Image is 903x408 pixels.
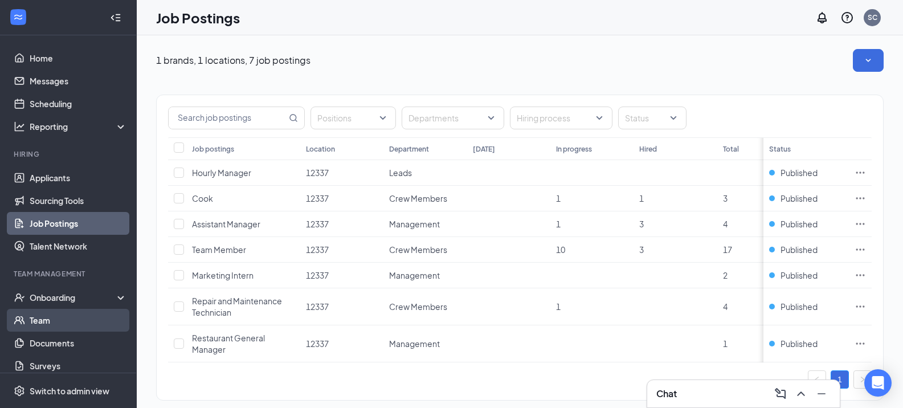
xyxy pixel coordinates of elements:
[723,301,728,312] span: 4
[781,244,818,255] span: Published
[855,270,866,281] svg: Ellipses
[300,211,383,237] td: 12337
[306,270,329,280] span: 12337
[723,193,728,203] span: 3
[14,269,125,279] div: Team Management
[771,385,790,403] button: ComposeMessage
[639,219,644,229] span: 3
[156,8,240,27] h1: Job Postings
[389,144,429,154] div: Department
[855,218,866,230] svg: Ellipses
[723,270,728,280] span: 2
[30,235,127,258] a: Talent Network
[383,211,467,237] td: Management
[389,270,440,280] span: Management
[383,237,467,263] td: Crew Members
[723,338,728,349] span: 1
[556,244,565,255] span: 10
[192,296,282,317] span: Repair and Maintenance Technician
[855,244,866,255] svg: Ellipses
[639,193,644,203] span: 1
[794,387,808,401] svg: ChevronUp
[192,270,254,280] span: Marketing Intern
[289,113,298,123] svg: MagnifyingGlass
[389,168,412,178] span: Leads
[389,301,447,312] span: Crew Members
[855,301,866,312] svg: Ellipses
[853,370,872,389] li: Next Page
[306,219,329,229] span: 12337
[855,167,866,178] svg: Ellipses
[815,387,828,401] svg: Minimize
[300,288,383,325] td: 12337
[306,301,329,312] span: 12337
[717,137,800,160] th: Total
[383,325,467,362] td: Management
[831,371,848,388] a: 1
[763,137,849,160] th: Status
[853,49,884,72] button: SmallChevronDown
[868,13,877,22] div: SC
[192,333,265,354] span: Restaurant General Manager
[814,376,820,383] span: left
[831,370,849,389] li: 1
[306,193,329,203] span: 12337
[781,301,818,312] span: Published
[556,193,561,203] span: 1
[383,160,467,186] td: Leads
[855,193,866,204] svg: Ellipses
[864,369,892,397] div: Open Intercom Messenger
[14,385,25,397] svg: Settings
[556,301,561,312] span: 1
[30,354,127,377] a: Surveys
[306,244,329,255] span: 12337
[300,186,383,211] td: 12337
[300,263,383,288] td: 12337
[14,149,125,159] div: Hiring
[812,385,831,403] button: Minimize
[192,144,234,154] div: Job postings
[781,338,818,349] span: Published
[383,186,467,211] td: Crew Members
[383,263,467,288] td: Management
[723,244,732,255] span: 17
[169,107,287,129] input: Search job postings
[110,12,121,23] svg: Collapse
[859,376,866,383] span: right
[863,55,874,66] svg: SmallChevronDown
[306,168,329,178] span: 12337
[389,193,447,203] span: Crew Members
[781,270,818,281] span: Published
[30,47,127,70] a: Home
[30,166,127,189] a: Applicants
[30,212,127,235] a: Job Postings
[656,387,677,400] h3: Chat
[808,370,826,389] li: Previous Page
[781,218,818,230] span: Published
[14,292,25,303] svg: UserCheck
[781,193,818,204] span: Published
[306,338,329,349] span: 12337
[300,160,383,186] td: 12337
[389,219,440,229] span: Management
[192,244,246,255] span: Team Member
[723,219,728,229] span: 4
[30,70,127,92] a: Messages
[467,137,550,160] th: [DATE]
[13,11,24,23] svg: WorkstreamLogo
[30,92,127,115] a: Scheduling
[14,121,25,132] svg: Analysis
[639,244,644,255] span: 3
[30,121,128,132] div: Reporting
[156,54,310,67] p: 1 brands, 1 locations, 7 job postings
[300,325,383,362] td: 12337
[192,219,260,229] span: Assistant Manager
[30,332,127,354] a: Documents
[855,338,866,349] svg: Ellipses
[550,137,634,160] th: In progress
[30,385,109,397] div: Switch to admin view
[634,137,717,160] th: Hired
[853,370,872,389] button: right
[781,167,818,178] span: Published
[389,338,440,349] span: Management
